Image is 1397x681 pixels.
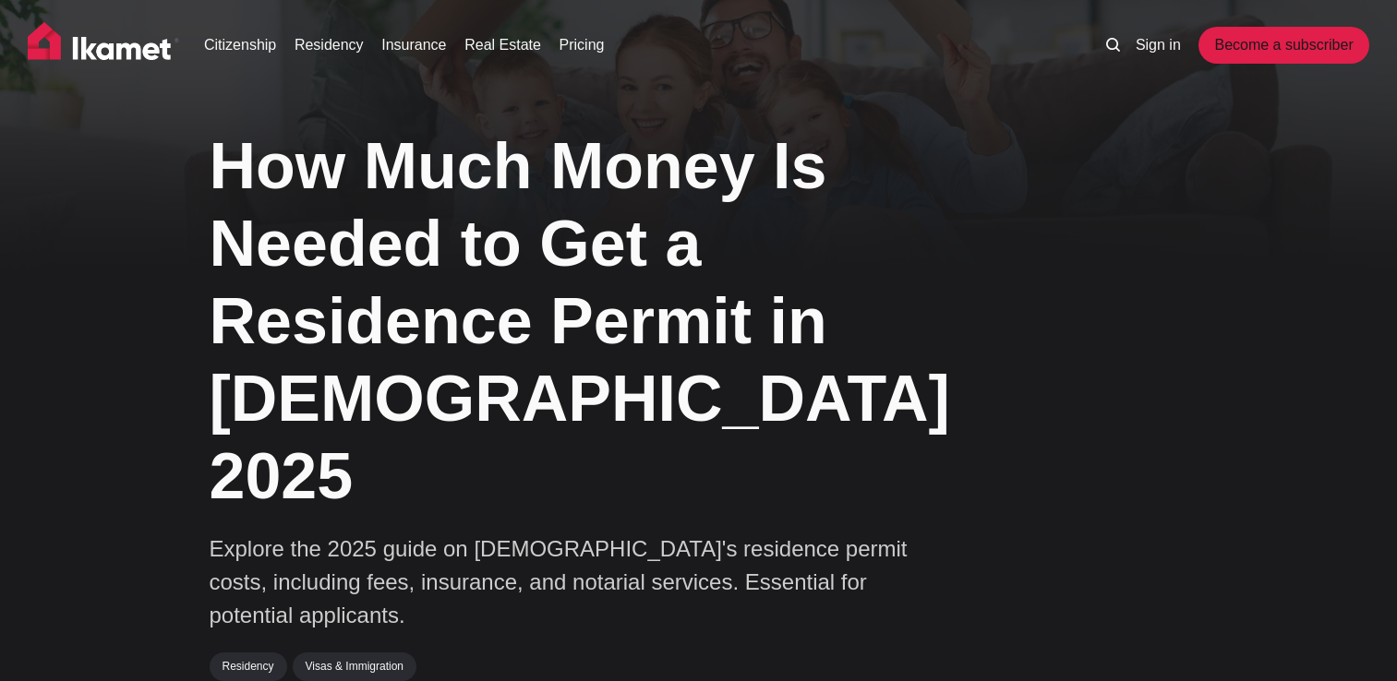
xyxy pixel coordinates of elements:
[464,34,541,56] a: Real Estate
[210,652,287,680] a: Residency
[204,34,276,56] a: Citizenship
[210,532,948,632] p: Explore the 2025 guide on [DEMOGRAPHIC_DATA]'s residence permit costs, including fees, insurance,...
[381,34,446,56] a: Insurance
[560,34,605,56] a: Pricing
[1198,27,1368,64] a: Become a subscriber
[293,652,416,680] a: Visas & Immigration
[1136,34,1181,56] a: Sign in
[210,127,1004,515] h1: How Much Money Is Needed to Get a Residence Permit in [DEMOGRAPHIC_DATA] 2025
[295,34,364,56] a: Residency
[28,22,179,68] img: Ikamet home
